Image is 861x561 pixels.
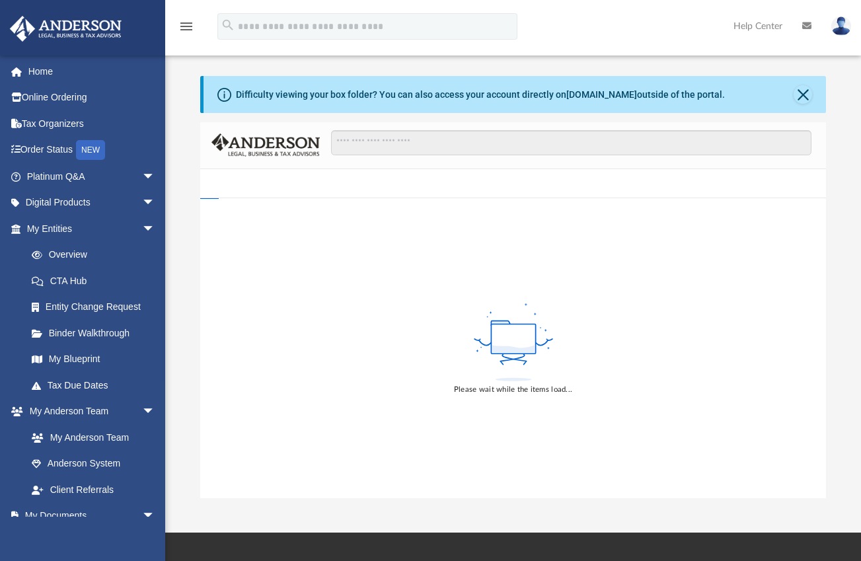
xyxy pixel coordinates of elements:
a: Binder Walkthrough [19,320,175,346]
a: Tax Due Dates [19,372,175,398]
img: User Pic [831,17,851,36]
a: Order StatusNEW [9,137,175,164]
div: Difficulty viewing your box folder? You can also access your account directly on outside of the p... [236,88,725,102]
a: Client Referrals [19,476,168,503]
a: [DOMAIN_NAME] [566,89,637,100]
span: arrow_drop_down [142,398,168,426]
a: My Entitiesarrow_drop_down [9,215,175,242]
a: menu [178,25,194,34]
a: Overview [19,242,175,268]
a: Online Ordering [9,85,175,111]
div: NEW [76,140,105,160]
a: Tax Organizers [9,110,175,137]
span: arrow_drop_down [142,163,168,190]
a: My Documentsarrow_drop_down [9,503,168,529]
span: arrow_drop_down [142,215,168,243]
img: Anderson Advisors Platinum Portal [6,16,126,42]
span: arrow_drop_down [142,190,168,217]
a: Entity Change Request [19,294,175,320]
span: arrow_drop_down [142,503,168,530]
a: Home [9,58,175,85]
a: My Anderson Team [19,424,162,451]
a: CTA Hub [19,268,175,294]
div: Please wait while the items load... [454,384,572,396]
i: menu [178,19,194,34]
a: My Blueprint [19,346,168,373]
a: My Anderson Teamarrow_drop_down [9,398,168,425]
button: Close [794,85,812,104]
input: Search files and folders [331,130,811,155]
a: Platinum Q&Aarrow_drop_down [9,163,175,190]
a: Digital Productsarrow_drop_down [9,190,175,216]
a: Anderson System [19,451,168,477]
i: search [221,18,235,32]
